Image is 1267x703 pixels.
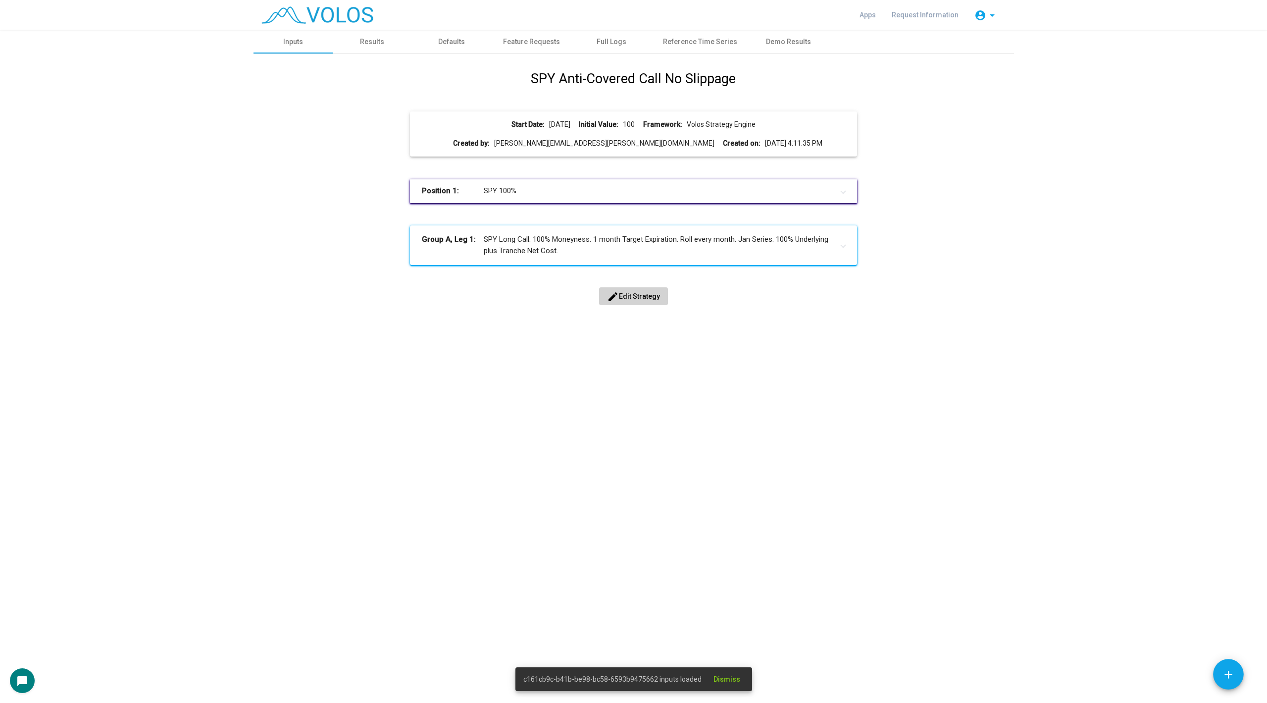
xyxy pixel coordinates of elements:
[713,675,740,683] span: Dismiss
[283,37,303,47] div: Inputs
[503,37,560,47] div: Feature Requests
[422,234,484,256] b: Group A, Leg 1:
[453,138,490,149] b: Created by:
[860,11,876,19] span: Apps
[607,292,660,300] span: Edit Strategy
[511,119,545,130] b: Start Date:
[438,37,465,47] div: Defaults
[597,37,626,47] div: Full Logs
[418,138,849,149] div: [PERSON_NAME][EMAIL_ADDRESS][PERSON_NAME][DOMAIN_NAME] [DATE] 4:11:35 PM
[360,37,384,47] div: Results
[986,9,998,21] mat-icon: arrow_drop_down
[766,37,811,47] div: Demo Results
[643,119,682,130] b: Framework:
[422,185,833,197] mat-panel-title: SPY 100%
[892,11,959,19] span: Request Information
[607,291,619,303] mat-icon: edit
[418,119,849,130] div: [DATE] 100 Volos Strategy Engine
[1222,668,1235,681] mat-icon: add
[884,6,966,24] a: Request Information
[599,287,668,305] button: Edit Strategy
[706,670,748,688] button: Dismiss
[422,234,833,256] mat-panel-title: SPY Long Call. 100% Moneyness. 1 month Target Expiration. Roll every month. Jan Series. 100% Unde...
[531,69,736,89] h1: SPY Anti-Covered Call No Slippage
[723,138,760,149] b: Created on:
[579,119,618,130] b: Initial Value:
[422,185,484,197] b: Position 1:
[523,674,702,684] span: c161cb9c-b41b-be98-bc58-6593b9475662 inputs loaded
[410,179,857,203] mat-expansion-panel-header: Position 1:SPY 100%
[974,9,986,21] mat-icon: account_circle
[410,225,857,265] mat-expansion-panel-header: Group A, Leg 1:SPY Long Call. 100% Moneyness. 1 month Target Expiration. Roll every month. Jan Se...
[852,6,884,24] a: Apps
[1213,659,1244,690] button: Add icon
[663,37,737,47] div: Reference Time Series
[16,675,28,687] mat-icon: chat_bubble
